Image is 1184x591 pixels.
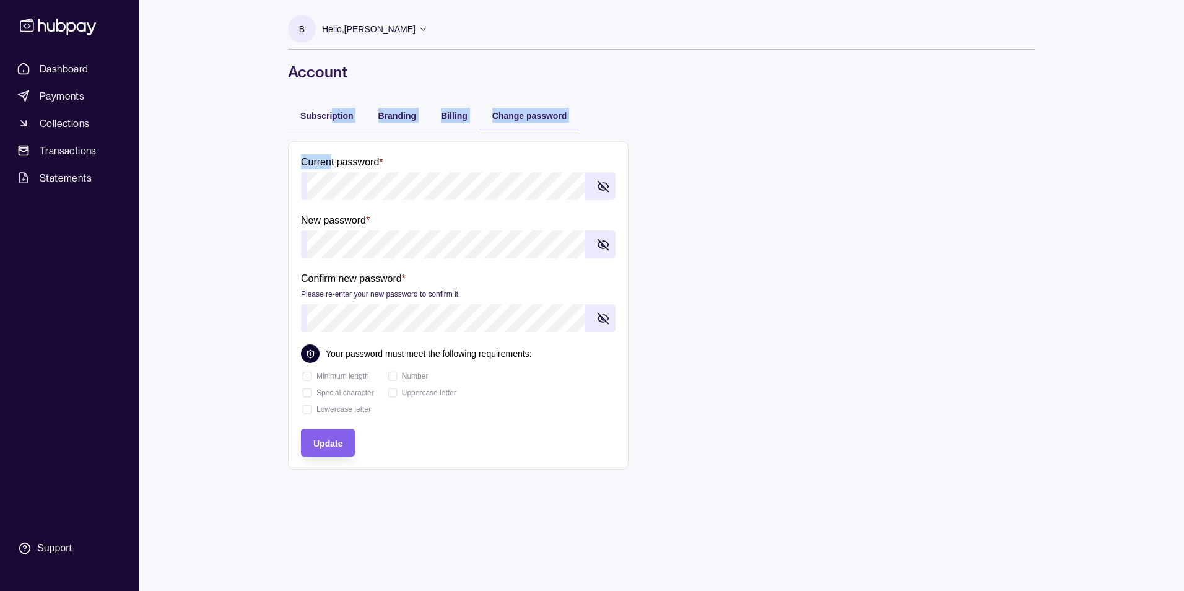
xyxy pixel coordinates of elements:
[301,273,402,284] p: Confirm new password
[307,172,585,200] input: Current password
[288,62,1035,82] h1: Account
[12,112,127,134] a: Collections
[492,111,567,121] span: Change password
[40,116,89,131] span: Collections
[307,304,585,332] input: Confirm new password
[301,154,383,169] label: Current password
[12,167,127,189] a: Statements
[316,369,369,383] p: Minimum length
[307,230,585,258] input: New password
[40,170,92,185] span: Statements
[316,403,371,416] p: Lowercase letter
[301,403,313,416] div: animation
[301,212,370,227] label: New password
[322,22,416,36] p: Hello, [PERSON_NAME]
[386,387,399,399] div: animation
[301,157,379,167] p: Current password
[386,370,399,382] div: animation
[40,61,89,76] span: Dashboard
[301,429,355,457] button: Update
[301,290,460,299] p: Please re-enter your new password to confirm it.
[301,387,313,399] div: animation
[378,111,416,121] span: Branding
[441,111,468,121] span: Billing
[40,143,97,158] span: Transactions
[37,541,72,555] div: Support
[402,369,429,383] p: Number
[12,85,127,107] a: Payments
[326,347,532,361] p: Your password must meet the following requirements:
[402,386,456,400] p: Uppercase letter
[40,89,84,103] span: Payments
[12,139,127,162] a: Transactions
[300,111,354,121] span: Subscription
[301,271,460,301] label: Confirm new password
[313,439,342,449] span: Update
[12,58,127,80] a: Dashboard
[301,215,366,225] p: New password
[301,370,313,382] div: animation
[12,535,127,561] a: Support
[316,386,374,400] p: Special character
[299,22,305,36] p: B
